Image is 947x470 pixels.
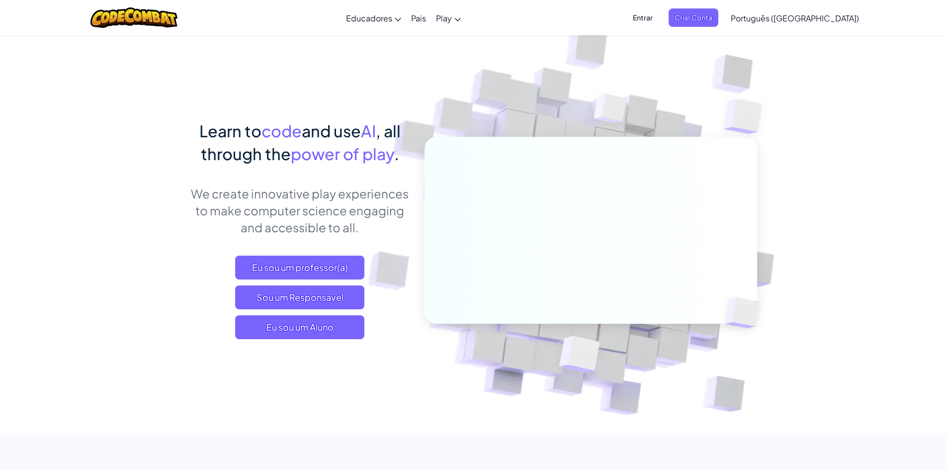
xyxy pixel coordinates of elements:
a: Play [431,4,466,31]
a: Educadores [341,4,406,31]
span: power of play [291,144,394,164]
p: We create innovative play experiences to make computer science engaging and accessible to all. [190,185,410,236]
span: code [261,121,302,141]
img: Overlap cubes [534,315,623,397]
img: Overlap cubes [708,277,782,349]
button: Criar Conta [669,8,718,27]
a: Pais [406,4,431,31]
span: AI [361,121,376,141]
img: Overlap cubes [704,75,790,159]
span: Educadores [346,13,392,23]
img: Overlap cubes [575,74,646,148]
img: CodeCombat logo [90,7,177,28]
button: Eu sou um Aluno [235,315,364,339]
a: Eu sou um professor(a) [235,256,364,280]
button: Entrar [627,8,659,27]
span: and use [302,121,361,141]
a: Sou um Responsável [235,285,364,309]
span: . [394,144,399,164]
span: Learn to [199,121,261,141]
a: Português ([GEOGRAPHIC_DATA]) [726,4,864,31]
span: Português ([GEOGRAPHIC_DATA]) [731,13,859,23]
span: Play [436,13,452,23]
